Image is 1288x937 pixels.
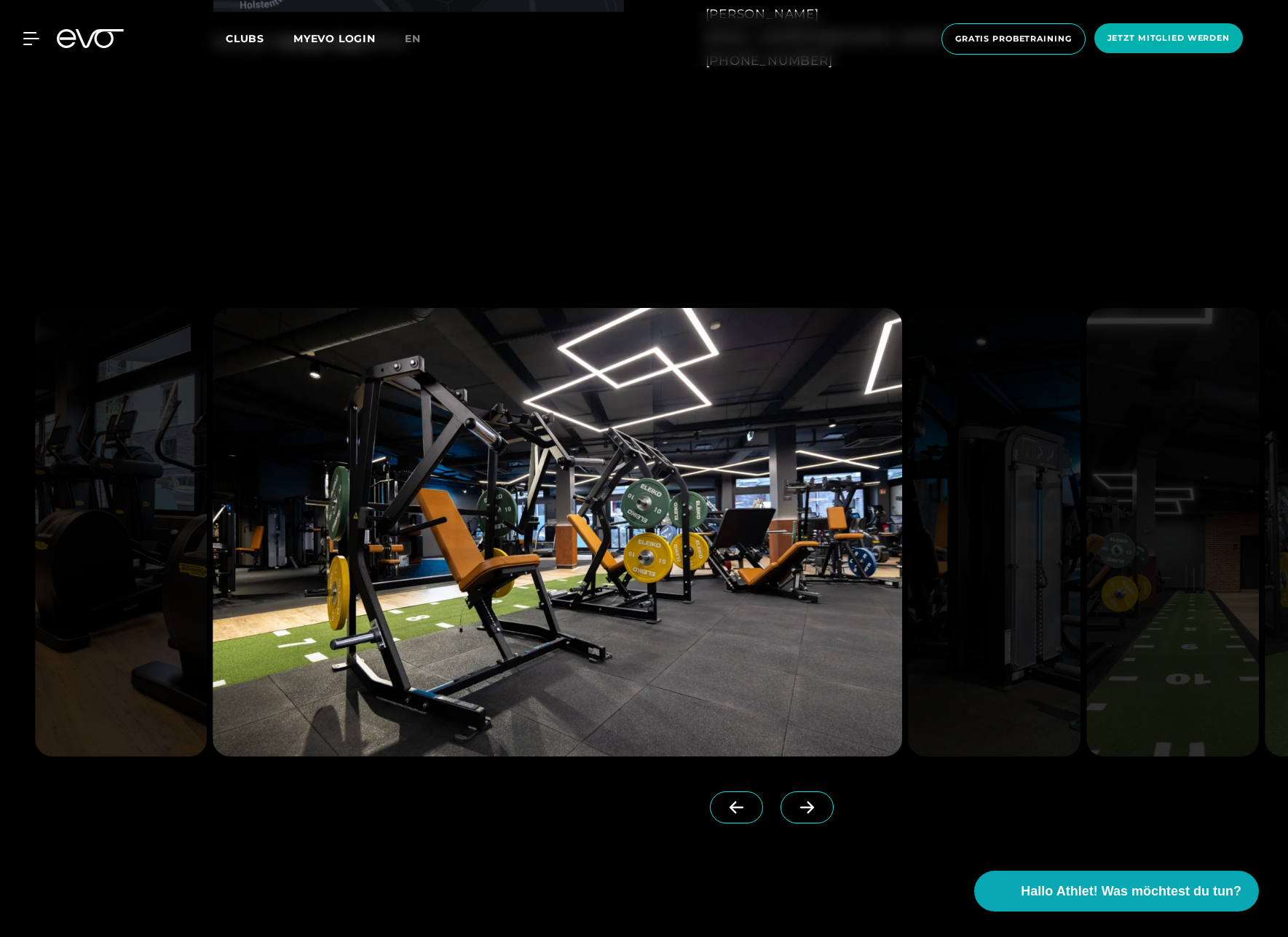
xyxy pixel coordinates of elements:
span: Clubs [226,32,264,45]
a: MYEVO LOGIN [293,32,376,45]
button: Hallo Athlet! Was möchtest du tun? [974,871,1259,912]
span: Gratis Probetraining [955,33,1072,45]
span: en [405,32,421,45]
a: Gratis Probetraining [937,23,1090,55]
a: en [405,31,438,47]
img: evofitness [213,308,902,756]
img: evofitness [1086,308,1259,756]
span: Hallo Athlet! Was möchtest du tun? [1021,882,1241,901]
a: Jetzt Mitglied werden [1090,23,1247,55]
span: Jetzt Mitglied werden [1107,32,1230,44]
a: Clubs [226,31,293,45]
img: evofitness [909,308,1081,756]
img: evofitness [35,308,208,756]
